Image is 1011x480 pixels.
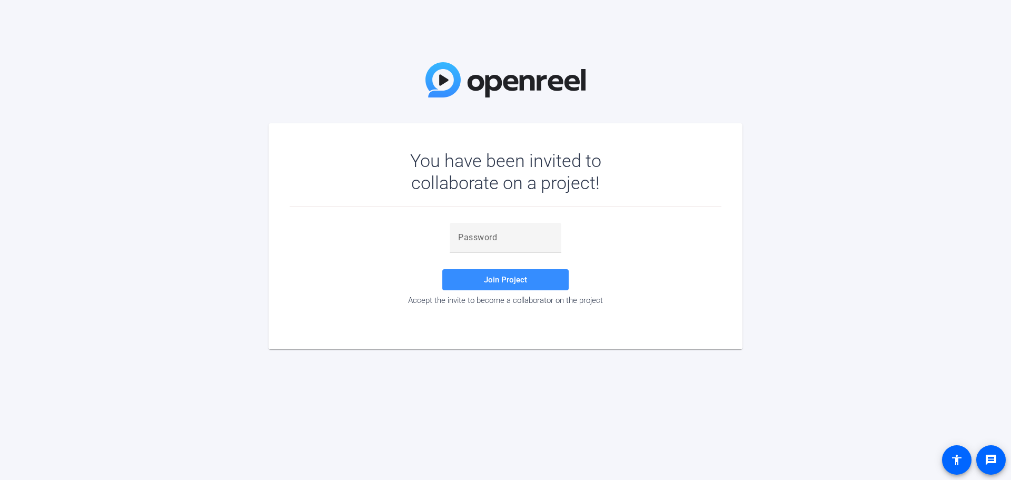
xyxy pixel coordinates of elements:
mat-icon: accessibility [950,454,963,466]
button: Join Project [442,269,569,290]
span: Join Project [484,275,527,285]
mat-icon: message [985,454,997,466]
div: You have been invited to collaborate on a project! [380,150,632,194]
img: OpenReel Logo [425,62,586,97]
div: Accept the invite to become a collaborator on the project [290,296,721,305]
input: Password [458,231,553,244]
